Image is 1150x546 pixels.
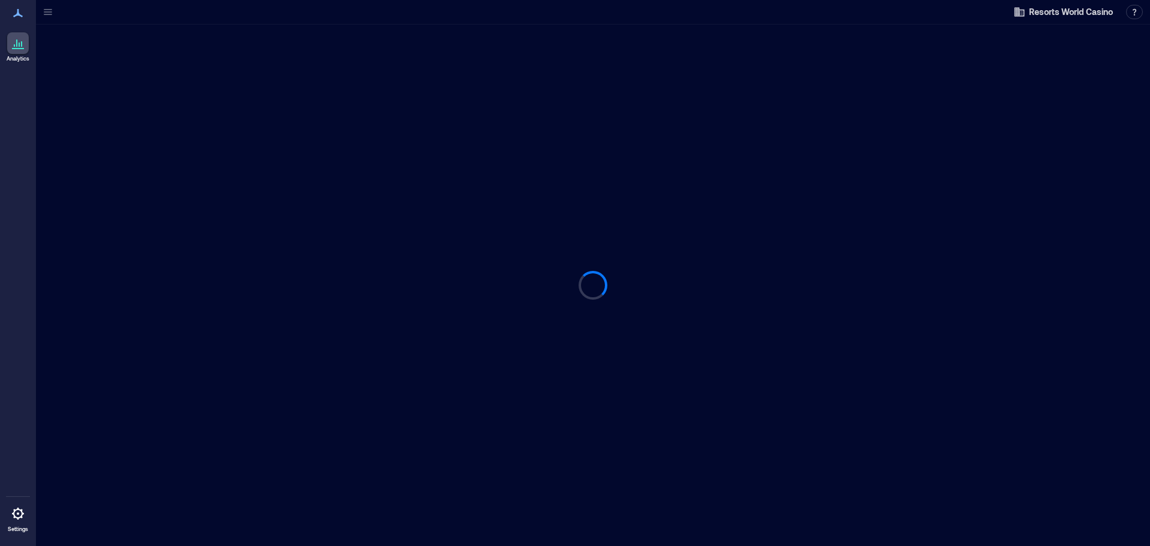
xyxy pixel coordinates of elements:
[1029,6,1113,18] span: Resorts World Casino
[3,29,33,66] a: Analytics
[1010,2,1116,22] button: Resorts World Casino
[7,55,29,62] p: Analytics
[4,499,32,536] a: Settings
[8,526,28,533] p: Settings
